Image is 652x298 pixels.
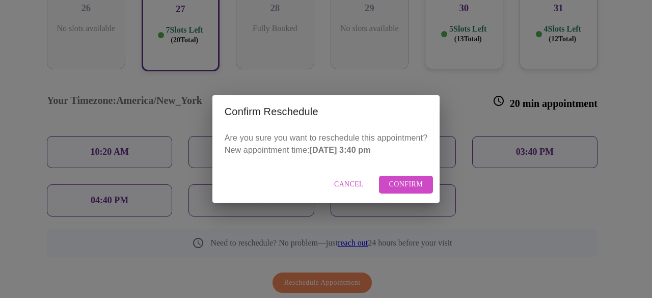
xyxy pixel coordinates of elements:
strong: [DATE] 3:40 pm [310,146,371,154]
p: Are you sure you want to reschedule this appointment? New appointment time: [225,132,427,156]
span: Cancel [334,178,364,191]
span: Confirm [389,178,423,191]
h2: Confirm Reschedule [225,103,427,120]
button: Confirm [379,176,433,194]
button: Cancel [324,176,374,194]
